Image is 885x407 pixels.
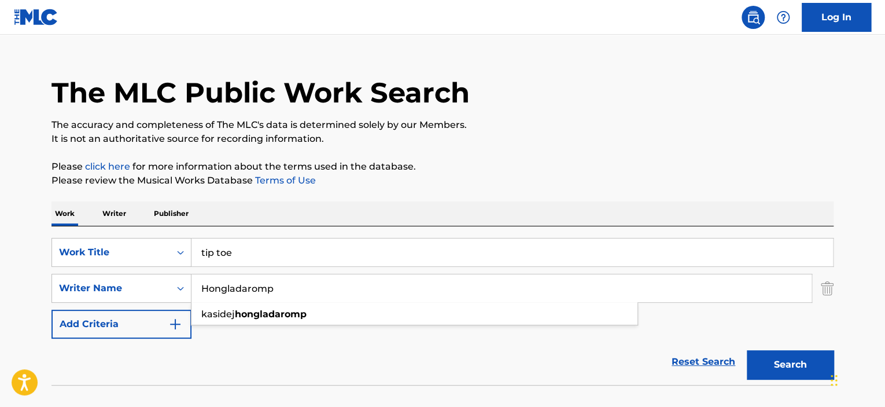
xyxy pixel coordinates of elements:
img: Delete Criterion [821,274,834,303]
img: search [746,10,760,24]
a: Log In [802,3,871,32]
strong: hongladaromp [235,309,307,320]
a: click here [85,161,130,172]
div: Work Title [59,245,163,259]
button: Add Criteria [51,310,191,339]
form: Search Form [51,238,834,385]
a: Public Search [742,6,765,29]
p: It is not an authoritative source for recording information. [51,132,834,146]
p: Publisher [150,201,192,226]
iframe: Chat Widget [827,351,885,407]
div: Drag [831,363,838,398]
button: Search [747,350,834,379]
a: Reset Search [666,349,741,375]
div: Writer Name [59,281,163,295]
h1: The MLC Public Work Search [51,75,470,110]
a: Terms of Use [253,175,316,186]
p: The accuracy and completeness of The MLC's data is determined solely by our Members. [51,118,834,132]
p: Please for more information about the terms used in the database. [51,160,834,174]
p: Please review the Musical Works Database [51,174,834,188]
p: Writer [99,201,130,226]
img: help [776,10,790,24]
span: kasidej [201,309,235,320]
div: Help [772,6,795,29]
img: 9d2ae6d4665cec9f34b9.svg [168,317,182,331]
img: MLC Logo [14,9,58,25]
p: Work [51,201,78,226]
